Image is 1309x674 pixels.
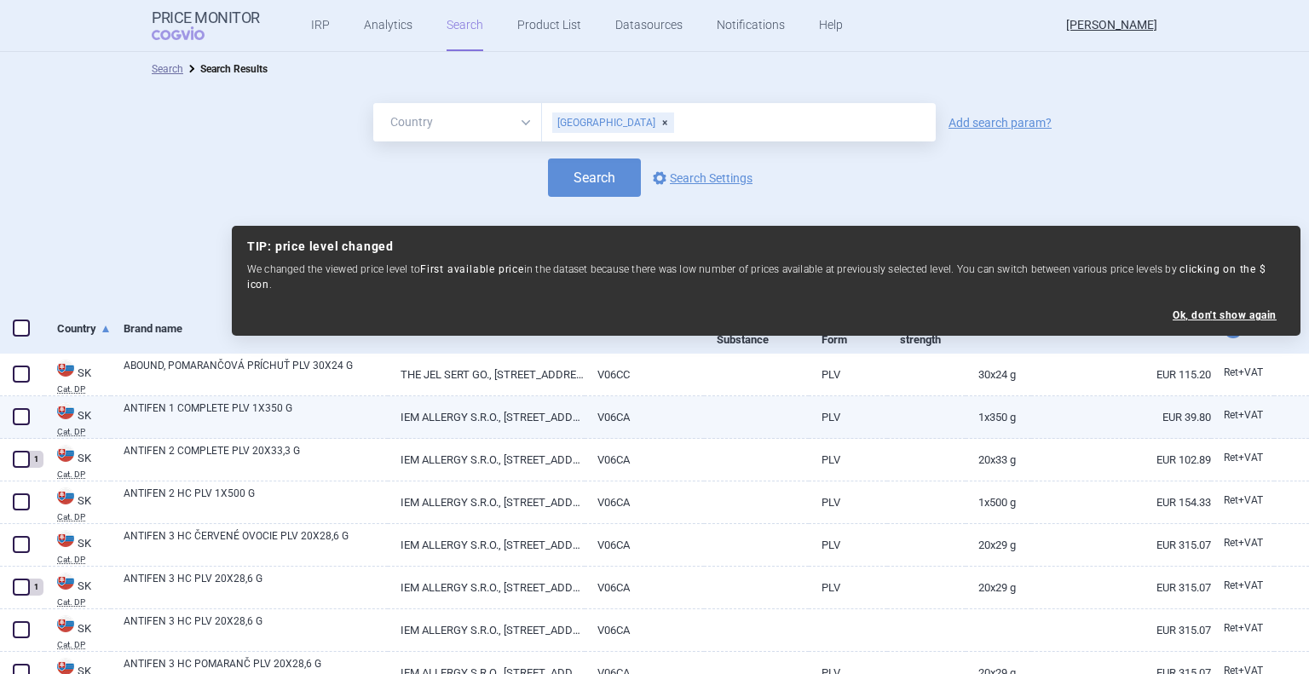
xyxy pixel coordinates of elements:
abbr: Cat. DP — List of categorized dietetic foods, published by the Ministry of Health, Slovakia. [57,470,111,479]
button: Ok, don't show again [1173,309,1277,321]
a: Country [57,308,111,349]
a: ANTIFEN 2 COMPLETE PLV 20X33,3 G [124,443,388,474]
img: Slovakia [57,360,74,377]
a: SKSKCat. DP [44,571,111,607]
a: V06CA [585,481,705,523]
abbr: Cat. DP — List of categorized dietetic foods, published by the Ministry of Health, Slovakia. [57,556,111,564]
abbr: Cat. DP — List of categorized dietetic foods, published by the Ministry of Health, Slovakia. [57,428,111,436]
a: IEM ALLERGY S.R.O., [STREET_ADDRESS] [388,567,584,608]
div: 1 [28,579,43,596]
span: Retail price with VAT [1224,494,1263,506]
a: IEM ALLERGY S.R.O., [STREET_ADDRESS] [388,524,584,566]
abbr: Cat. DP — List of categorized dietetic foods, published by the Ministry of Health, Slovakia. [57,513,111,521]
a: 20x29 g [966,524,1031,566]
div: [GEOGRAPHIC_DATA] [552,112,674,133]
a: Price MonitorCOGVIO [152,9,260,42]
div: 1 [28,451,43,468]
a: Ret+VAT [1211,531,1274,556]
a: Ret+VAT [1211,573,1274,599]
a: PLV [809,396,887,438]
a: SKSKCat. DP [44,443,111,479]
a: V06CA [585,439,705,481]
a: EUR 315.07 [1031,609,1211,651]
span: Retail price with VAT [1224,622,1263,634]
img: Slovakia [57,615,74,632]
strong: First available price [420,263,524,275]
span: Retail price with VAT [1224,409,1263,421]
a: 20x29 g [966,567,1031,608]
img: Slovakia [57,487,74,504]
a: Ret+VAT [1211,403,1274,429]
abbr: Cat. DP — List of categorized dietetic foods, published by the Ministry of Health, Slovakia. [57,385,111,394]
h2: TIP: price level changed [247,239,1285,254]
p: We changed the viewed price level to in the dataset because there was low number of prices availa... [247,262,1285,292]
a: ANTIFEN 3 HC ČERVENÉ OVOCIE PLV 20X28,6 G [124,528,388,559]
a: V06CA [585,609,705,651]
a: V06CA [585,567,705,608]
span: Retail price with VAT [1224,579,1263,591]
a: EUR 154.33 [1031,481,1211,523]
a: SKSKCat. DP [44,358,111,394]
img: Slovakia [57,530,74,547]
a: Search Settings [649,168,753,188]
a: IEM ALLERGY S.R.O., [STREET_ADDRESS] [388,609,584,651]
a: SKSKCat. DP [44,400,111,436]
a: ANTIFEN 3 HC PLV 20X28,6 G [124,571,388,602]
a: 1x500 g [966,481,1031,523]
button: Search [548,158,641,197]
abbr: Cat. DP — List of categorized dietetic foods, published by the Ministry of Health, Slovakia. [57,598,111,607]
a: THE JEL SERT GO., [STREET_ADDRESS] [388,354,584,395]
a: IEM ALLERGY S.R.O., [STREET_ADDRESS] [388,439,584,481]
a: PLV [809,439,887,481]
span: Retail price with VAT [1224,452,1263,464]
a: SKSKCat. DP [44,486,111,521]
a: V06CA [585,524,705,566]
a: IEM ALLERGY S.R.O., [STREET_ADDRESS] [388,396,584,438]
a: ANTIFEN 1 COMPLETE PLV 1X350 G [124,400,388,431]
a: ANTIFEN 2 HC PLV 1X500 G [124,486,388,516]
strong: Price Monitor [152,9,260,26]
li: Search Results [183,60,268,78]
a: 20x33 g [966,439,1031,481]
a: EUR 315.07 [1031,567,1211,608]
a: PLV [809,354,887,395]
span: Retail price with VAT [1224,366,1263,378]
span: COGVIO [152,26,228,40]
a: Ret+VAT [1211,488,1274,514]
a: 30x24 g [966,354,1031,395]
a: PLV [809,481,887,523]
a: EUR 115.20 [1031,354,1211,395]
a: Brand name [124,308,388,349]
a: Ret+VAT [1211,360,1274,386]
a: SKSKCat. DP [44,614,111,649]
abbr: Cat. DP — List of categorized dietetic foods, published by the Ministry of Health, Slovakia. [57,641,111,649]
a: SKSKCat. DP [44,528,111,564]
a: EUR 102.89 [1031,439,1211,481]
a: Ret+VAT [1211,446,1274,471]
a: Ret+VAT [1211,616,1274,642]
img: Slovakia [57,445,74,462]
a: ANTIFEN 3 HC PLV 20X28,6 G [124,614,388,644]
a: Add search param? [949,117,1052,129]
a: V06CC [585,354,705,395]
img: Slovakia [57,573,74,590]
a: ABOUND, POMARANČOVÁ PRÍCHUŤ PLV 30X24 G [124,358,388,389]
a: EUR 39.80 [1031,396,1211,438]
a: EUR 315.07 [1031,524,1211,566]
a: PLV [809,524,887,566]
a: V06CA [585,396,705,438]
strong: Search Results [200,63,268,75]
span: Retail price with VAT [1224,537,1263,549]
a: IEM ALLERGY S.R.O., [STREET_ADDRESS] [388,481,584,523]
img: Slovakia [57,402,74,419]
a: Search [152,63,183,75]
a: 1x350 g [966,396,1031,438]
a: PLV [809,567,887,608]
li: Search [152,60,183,78]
